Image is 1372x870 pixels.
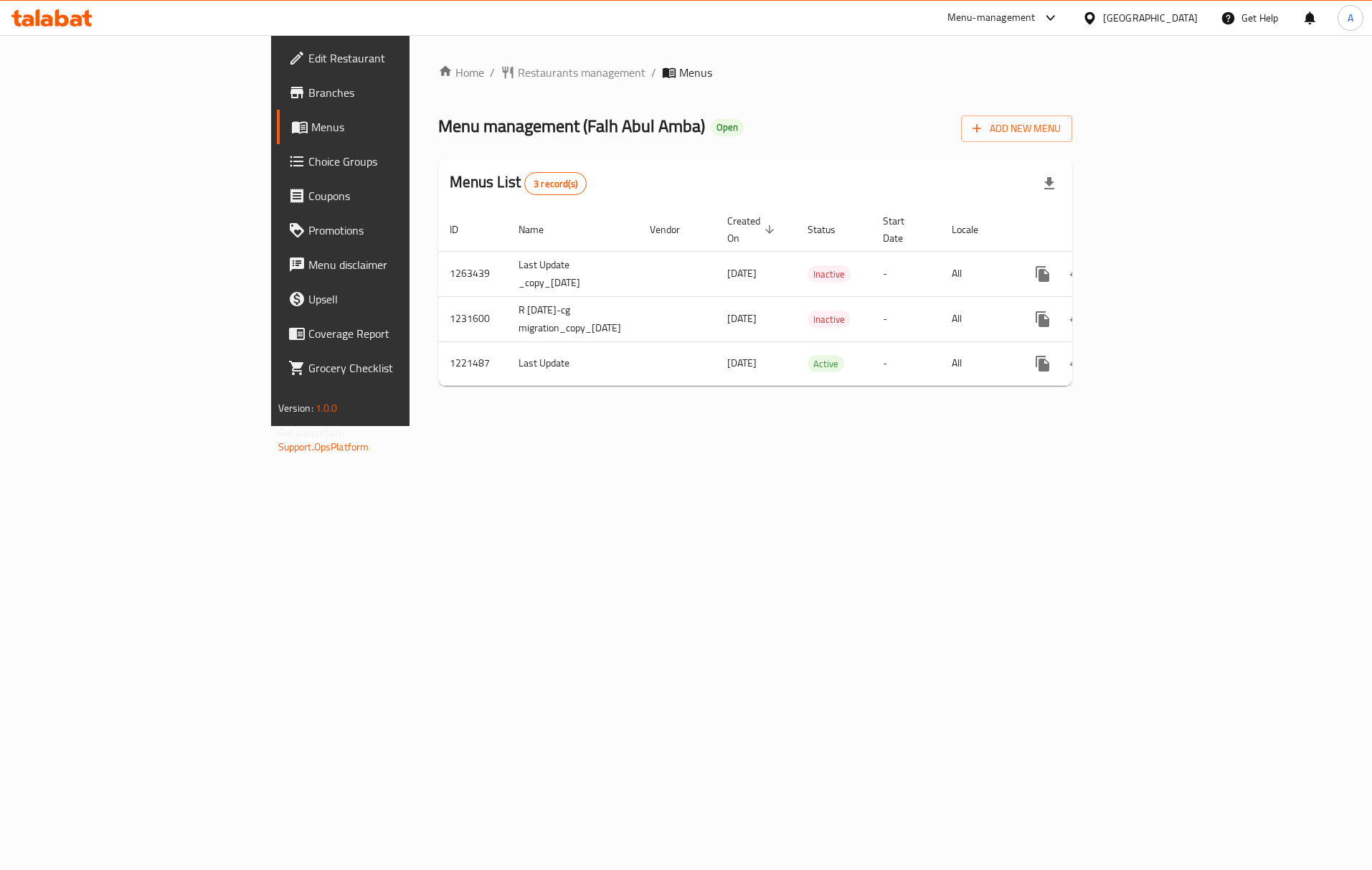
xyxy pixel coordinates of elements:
[278,399,313,417] span: Version:
[871,251,940,296] td: -
[808,311,851,328] div: Inactive
[308,153,488,170] span: Choice Groups
[727,309,757,328] span: [DATE]
[277,75,500,110] a: Branches
[651,64,656,81] li: /
[438,64,1073,81] nav: breadcrumb
[438,208,1175,386] table: enhanced table
[808,311,851,328] span: Inactive
[277,110,500,144] a: Menus
[316,399,338,417] span: 1.0.0
[507,341,638,385] td: Last Update
[450,221,477,238] span: ID
[1060,257,1094,291] button: Change Status
[277,179,500,213] a: Coupons
[961,115,1072,142] button: Add New Menu
[1026,257,1060,291] button: more
[940,341,1014,385] td: All
[277,41,500,75] a: Edit Restaurant
[308,84,488,101] span: Branches
[519,221,562,238] span: Name
[650,221,699,238] span: Vendor
[501,64,645,81] a: Restaurants management
[871,296,940,341] td: -
[1032,166,1066,201] div: Export file
[679,64,712,81] span: Menus
[277,316,500,351] a: Coverage Report
[277,213,500,247] a: Promotions
[1026,346,1060,381] button: more
[308,290,488,308] span: Upsell
[518,64,645,81] span: Restaurants management
[711,119,744,136] div: Open
[438,110,705,142] span: Menu management ( Falh Abul Amba )
[1060,302,1094,336] button: Change Status
[1348,10,1353,26] span: A
[507,251,638,296] td: Last Update _copy_[DATE]
[308,256,488,273] span: Menu disclaimer
[711,121,744,133] span: Open
[1026,302,1060,336] button: more
[1060,346,1094,381] button: Change Status
[507,296,638,341] td: R [DATE]-cg migration_copy_[DATE]
[450,171,587,195] h2: Menus List
[308,187,488,204] span: Coupons
[311,118,488,136] span: Menus
[524,172,587,195] div: Total records count
[277,282,500,316] a: Upsell
[808,355,844,372] div: Active
[727,264,757,283] span: [DATE]
[727,212,779,247] span: Created On
[883,212,923,247] span: Start Date
[727,354,757,372] span: [DATE]
[1103,10,1198,26] div: [GEOGRAPHIC_DATA]
[1014,208,1175,252] th: Actions
[940,251,1014,296] td: All
[947,9,1036,27] div: Menu-management
[808,266,851,283] span: Inactive
[808,356,844,372] span: Active
[973,120,1061,138] span: Add New Menu
[308,325,488,342] span: Coverage Report
[277,247,500,282] a: Menu disclaimer
[308,359,488,377] span: Grocery Checklist
[278,438,369,456] a: Support.OpsPlatform
[871,341,940,385] td: -
[525,177,586,191] span: 3 record(s)
[308,49,488,67] span: Edit Restaurant
[277,144,500,179] a: Choice Groups
[940,296,1014,341] td: All
[808,221,854,238] span: Status
[308,222,488,239] span: Promotions
[278,423,344,442] span: Get support on:
[952,221,997,238] span: Locale
[277,351,500,385] a: Grocery Checklist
